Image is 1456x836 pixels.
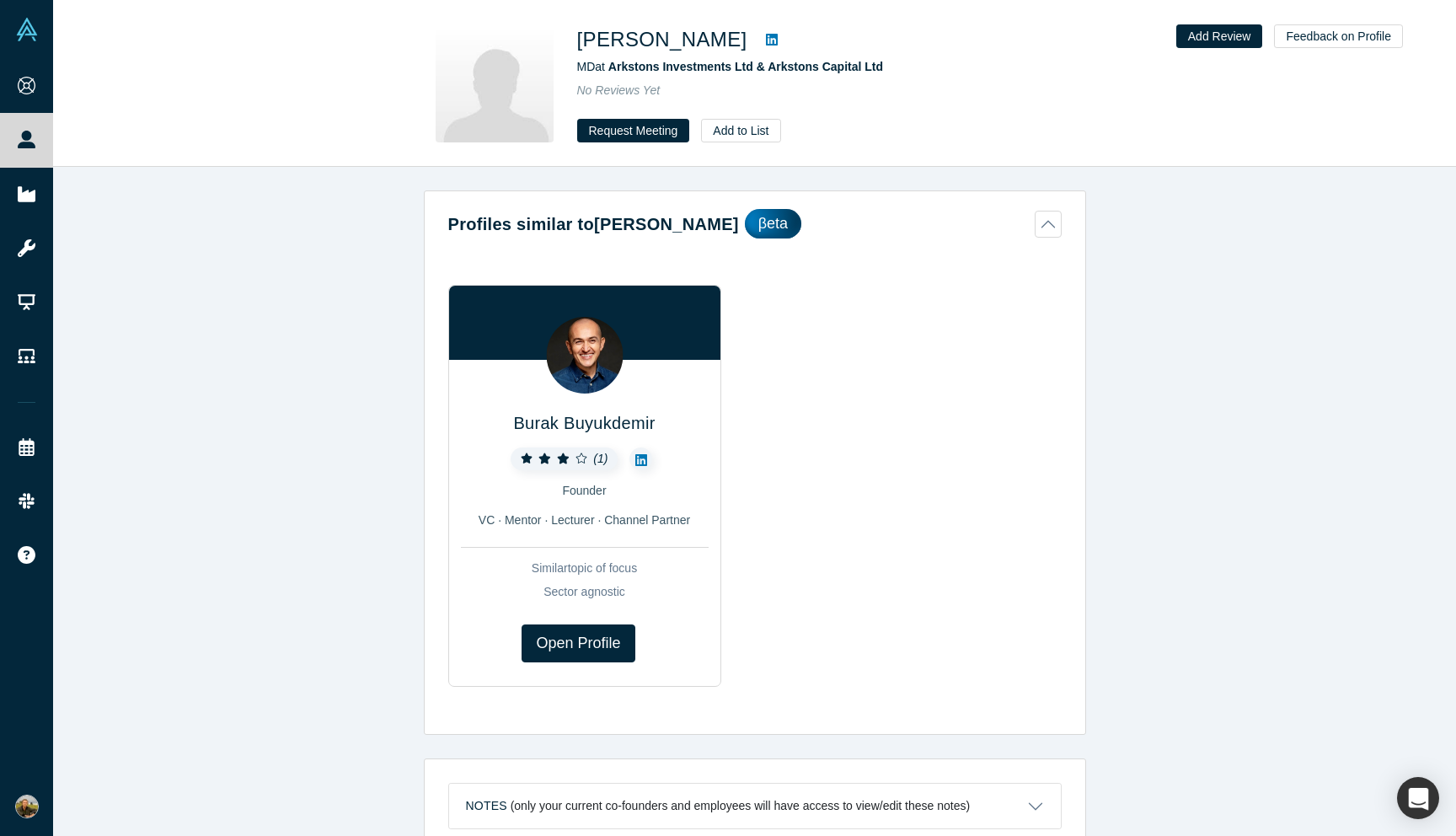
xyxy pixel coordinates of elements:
span: Founder [562,484,606,497]
button: Add to List [701,119,780,142]
div: βeta [745,209,801,238]
a: Burak Buyukdemir [513,414,655,432]
p: (only your current co-founders and employees will have access to view/edit these notes) [511,799,971,813]
span: Sector agnostic [543,585,625,598]
img: Alchemist Vault Logo [15,18,39,41]
div: Similar topic of focus [461,560,709,577]
button: Add Review [1176,24,1263,48]
img: Binesh Balan's Profile Image [436,24,554,142]
i: ( 1 ) [593,452,608,465]
button: Profiles similar to[PERSON_NAME]βeta [448,209,1062,238]
span: MD at [577,60,884,73]
h1: [PERSON_NAME] [577,24,747,55]
span: No Reviews Yet [577,83,661,97]
button: Notes (only your current co-founders and employees will have access to view/edit these notes) [449,784,1061,828]
button: Feedback on Profile [1274,24,1403,48]
button: Request Meeting [577,119,690,142]
h2: Profiles similar to [PERSON_NAME] [448,212,739,237]
h3: Notes [466,797,507,815]
img: Kyle Smith's Account [15,795,39,818]
img: Burak Buyukdemir's Profile Image [546,317,623,394]
a: Open Profile [522,624,634,662]
a: Arkstons Investments Ltd & Arkstons Capital Ltd [608,60,883,73]
div: VC · Mentor · Lecturer · Channel Partner [461,512,709,529]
